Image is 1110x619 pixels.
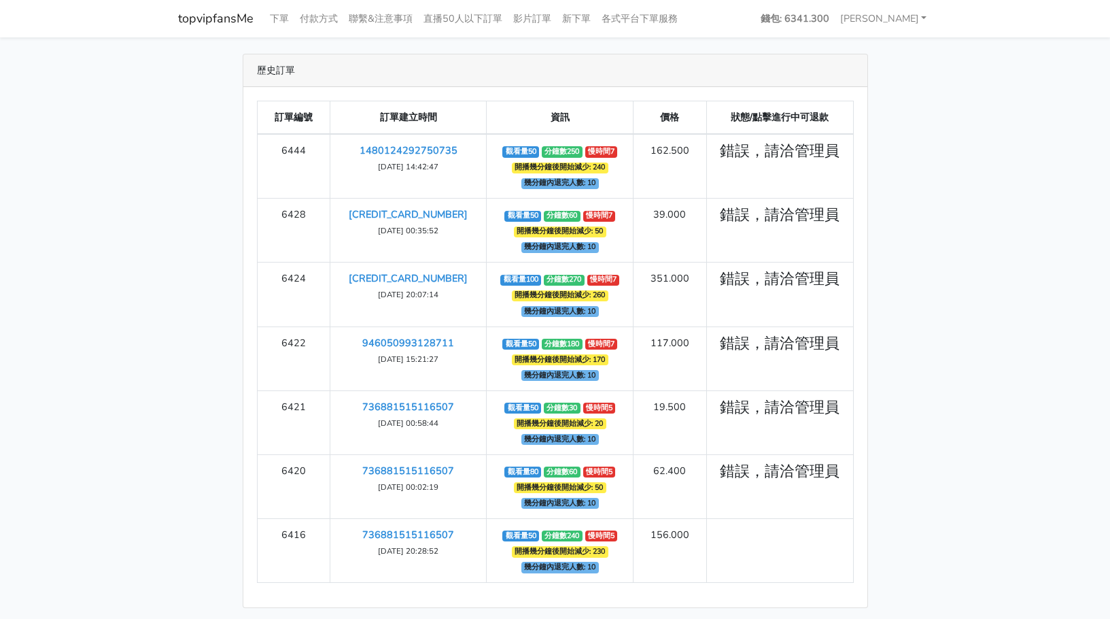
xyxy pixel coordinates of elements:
[715,463,845,481] h4: 錯誤，請洽管理員
[634,199,707,263] td: 39.000
[544,275,585,286] span: 分鐘數270
[755,5,835,32] a: 錢包: 6341.300
[583,403,616,414] span: 慢時間5
[418,5,508,32] a: 直播50人以下訂單
[514,227,606,237] span: 開播幾分鐘後開始減少: 50
[514,482,606,493] span: 開播幾分鐘後開始減少: 50
[634,101,707,135] th: 價格
[360,144,457,157] a: 1480124292750735
[634,518,707,582] td: 156.000
[634,454,707,518] td: 62.400
[504,403,541,414] span: 觀看量50
[504,467,541,478] span: 觀看量80
[500,275,541,286] span: 觀看量100
[514,418,606,429] span: 開播幾分鐘後開始減少: 20
[596,5,683,32] a: 各式平台下單服務
[349,271,468,285] a: [CREDIT_CARD_NUMBER]
[542,531,583,541] span: 分鐘數240
[330,101,487,135] th: 訂單建立時間
[257,263,330,327] td: 6424
[583,467,616,478] span: 慢時間5
[587,275,620,286] span: 慢時間7
[378,354,438,365] small: [DATE] 15:21:27
[512,163,608,173] span: 開播幾分鐘後開始減少: 240
[362,528,454,541] a: 736881515116507
[257,518,330,582] td: 6416
[362,336,454,350] a: 946050993128711
[544,211,580,222] span: 分鐘數60
[178,5,254,32] a: topvipfansMe
[542,339,583,350] span: 分鐘數180
[512,354,608,365] span: 開播幾分鐘後開始減少: 170
[583,211,616,222] span: 慢時間7
[634,263,707,327] td: 351.000
[544,467,580,478] span: 分鐘數60
[502,531,539,541] span: 觀看量50
[378,482,438,492] small: [DATE] 00:02:19
[557,5,596,32] a: 新下單
[378,546,438,556] small: [DATE] 20:28:52
[378,289,438,300] small: [DATE] 20:07:14
[378,418,438,429] small: [DATE] 00:58:44
[378,161,438,172] small: [DATE] 14:42:47
[585,146,618,157] span: 慢時間7
[349,207,468,221] a: [CREDIT_CARD_NUMBER]
[294,5,343,32] a: 付款方式
[508,5,557,32] a: 影片訂單
[487,101,634,135] th: 資訊
[257,454,330,518] td: 6420
[715,207,845,224] h4: 錯誤，請洽管理員
[585,531,618,541] span: 慢時間5
[502,339,539,350] span: 觀看量50
[521,306,599,317] span: 幾分鐘內退完人數: 10
[257,199,330,263] td: 6428
[362,464,454,478] a: 736881515116507
[521,370,599,381] span: 幾分鐘內退完人數: 10
[257,134,330,199] td: 6444
[835,5,933,32] a: [PERSON_NAME]
[362,400,454,414] a: 736881515116507
[521,562,599,573] span: 幾分鐘內退完人數: 10
[715,271,845,288] h4: 錯誤，請洽管理員
[715,399,845,417] h4: 錯誤，請洽管理員
[257,327,330,390] td: 6422
[504,211,541,222] span: 觀看量50
[521,242,599,253] span: 幾分鐘內退完人數: 10
[521,498,599,509] span: 幾分鐘內退完人數: 10
[264,5,294,32] a: 下單
[512,546,608,557] span: 開播幾分鐘後開始減少: 230
[257,101,330,135] th: 訂單編號
[521,178,599,189] span: 幾分鐘內退完人數: 10
[761,12,829,25] strong: 錢包: 6341.300
[257,390,330,454] td: 6421
[585,339,618,350] span: 慢時間7
[715,143,845,161] h4: 錯誤，請洽管理員
[634,134,707,199] td: 162.500
[542,146,583,157] span: 分鐘數250
[243,54,867,87] div: 歷史訂單
[378,225,438,236] small: [DATE] 00:35:52
[634,327,707,390] td: 117.000
[544,403,580,414] span: 分鐘數30
[706,101,853,135] th: 狀態/點擊進行中可退款
[521,434,599,445] span: 幾分鐘內退完人數: 10
[343,5,418,32] a: 聯繫&注意事項
[512,290,608,301] span: 開播幾分鐘後開始減少: 260
[634,390,707,454] td: 19.500
[502,146,539,157] span: 觀看量50
[715,335,845,353] h4: 錯誤，請洽管理員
